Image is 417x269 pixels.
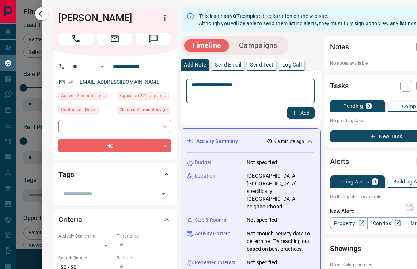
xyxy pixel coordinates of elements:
svg: Email Verified [68,80,73,85]
span: Email [97,33,132,45]
p: Budget: [117,255,171,261]
div: Activity Summary< a minute ago [187,134,314,148]
p: Not specified [247,216,277,224]
p: Location [195,172,215,180]
div: Criteria [58,211,171,228]
p: Actively Searching: [58,233,113,239]
div: Tue Aug 12 2025 [58,92,113,102]
p: [GEOGRAPHIC_DATA], [GEOGRAPHIC_DATA], specifically [GEOGRAPHIC_DATA] neighbourhood [247,172,314,211]
p: Add Note [184,62,206,67]
button: Open [98,62,107,71]
button: Open [158,189,168,199]
strong: NOT [229,13,240,19]
p: Activity Pattern [195,230,231,238]
div: Tue Aug 12 2025 [117,106,171,116]
span: Active 22 minutes ago [61,92,105,99]
h2: Tasks [330,80,349,92]
span: Message [136,33,171,45]
div: Mon Aug 11 2025 [117,92,171,102]
p: Timeframe: [117,233,171,239]
p: Send Email [215,62,241,67]
button: Campaigns [232,39,285,52]
h2: Showings [330,243,361,254]
p: Repeated Interest [195,259,236,266]
p: Listing Alerts [337,179,369,184]
div: This lead has completed registration on the website. Although you will be able to send them listi... [199,10,416,30]
p: Activity Summary [196,137,238,145]
h1: [PERSON_NAME] [58,12,148,24]
p: Log Call [282,62,302,67]
p: Pending [343,103,363,109]
p: Not enough activity data to determine. Try reaching out based on best practices. [247,230,314,253]
p: < a minute ago [274,138,304,145]
p: Size & Rooms [195,216,226,224]
span: Call [58,33,94,45]
span: Signed up 22 hours ago [119,92,166,99]
p: Budget [195,159,212,166]
button: Add [287,107,315,119]
span: Claimed 22 minutes ago [119,106,168,113]
p: Search Range: [58,255,113,261]
h2: Notes [330,41,349,53]
a: Property [330,217,368,229]
p: 0 [367,103,370,109]
p: 0 [373,179,376,184]
p: Not specified [247,159,277,166]
h2: Alerts [330,156,349,167]
h2: Criteria [58,214,82,226]
h2: Tags [58,168,74,180]
p: Send Text [250,62,273,67]
a: [EMAIL_ADDRESS][DOMAIN_NAME] [78,79,161,85]
a: Condos [367,217,405,229]
div: Tags [58,166,171,183]
div: HOT [58,139,171,152]
button: Timeline [184,39,229,52]
p: Not specified [247,259,277,266]
span: Contacted - Never [61,106,96,113]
